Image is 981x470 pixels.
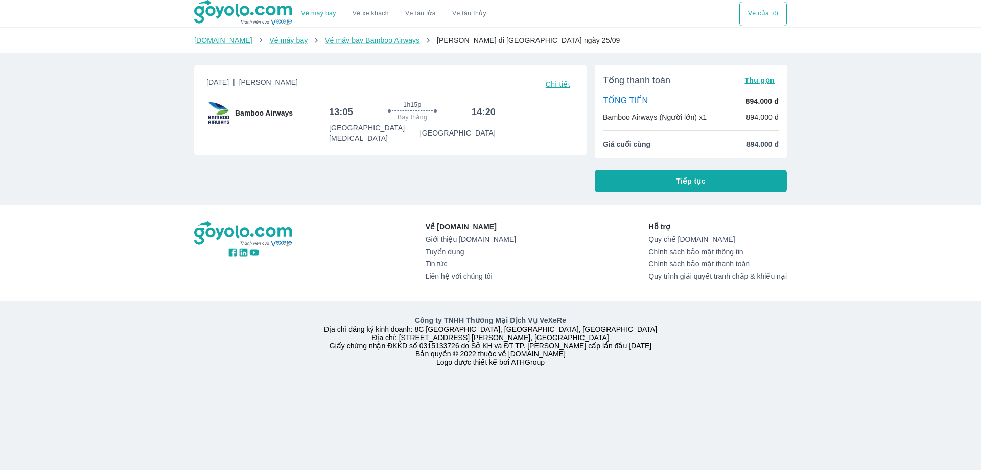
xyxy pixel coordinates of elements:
span: [PERSON_NAME] [239,78,298,86]
a: Tin tức [426,260,516,268]
a: Quy chế [DOMAIN_NAME] [648,235,787,243]
span: Giá cuối cùng [603,139,650,149]
p: 894.000 đ [746,112,779,122]
p: [GEOGRAPHIC_DATA] [420,128,496,138]
span: [PERSON_NAME] đi [GEOGRAPHIC_DATA] ngày 25/09 [437,36,620,44]
a: Vé tàu lửa [397,2,444,26]
p: [GEOGRAPHIC_DATA] [MEDICAL_DATA] [329,123,420,143]
p: Bamboo Airways (Người lớn) x1 [603,112,707,122]
a: [DOMAIN_NAME] [194,36,252,44]
div: Địa chỉ đăng ký kinh doanh: 8C [GEOGRAPHIC_DATA], [GEOGRAPHIC_DATA], [GEOGRAPHIC_DATA] Địa chỉ: [... [188,315,793,366]
span: Bay thẳng [398,113,427,121]
span: | [233,78,235,86]
button: Thu gọn [740,73,779,87]
a: Chính sách bảo mật thanh toán [648,260,787,268]
button: Vé tàu thủy [444,2,495,26]
a: Giới thiệu [DOMAIN_NAME] [426,235,516,243]
div: choose transportation mode [739,2,787,26]
button: Tiếp tục [595,170,787,192]
button: Chi tiết [542,77,574,92]
p: TỔNG TIỀN [603,96,648,107]
a: Vé máy bay [269,36,308,44]
h6: 13:05 [329,106,353,118]
a: Vé máy bay Bamboo Airways [325,36,419,44]
span: [DATE] [206,77,298,92]
nav: breadcrumb [194,35,787,46]
p: Hỗ trợ [648,221,787,232]
span: 1h15p [403,101,421,109]
p: 894.000 đ [746,96,779,106]
span: Tổng thanh toán [603,74,670,86]
a: Tuyển dụng [426,248,516,256]
a: Chính sách bảo mật thông tin [648,248,787,256]
span: Thu gọn [744,76,775,84]
span: Chi tiết [546,80,570,88]
a: Quy trình giải quyết tranh chấp & khiếu nại [648,272,787,280]
a: Vé máy bay [301,10,336,17]
h6: 14:20 [472,106,496,118]
p: Về [DOMAIN_NAME] [426,221,516,232]
img: logo [194,221,293,247]
a: Vé xe khách [353,10,389,17]
a: Liên hệ với chúng tôi [426,272,516,280]
button: Vé của tôi [739,2,787,26]
span: Tiếp tục [676,176,706,186]
p: Công ty TNHH Thương Mại Dịch Vụ VeXeRe [196,315,785,325]
div: choose transportation mode [293,2,495,26]
span: Bamboo Airways [235,108,293,118]
span: 894.000 đ [746,139,779,149]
